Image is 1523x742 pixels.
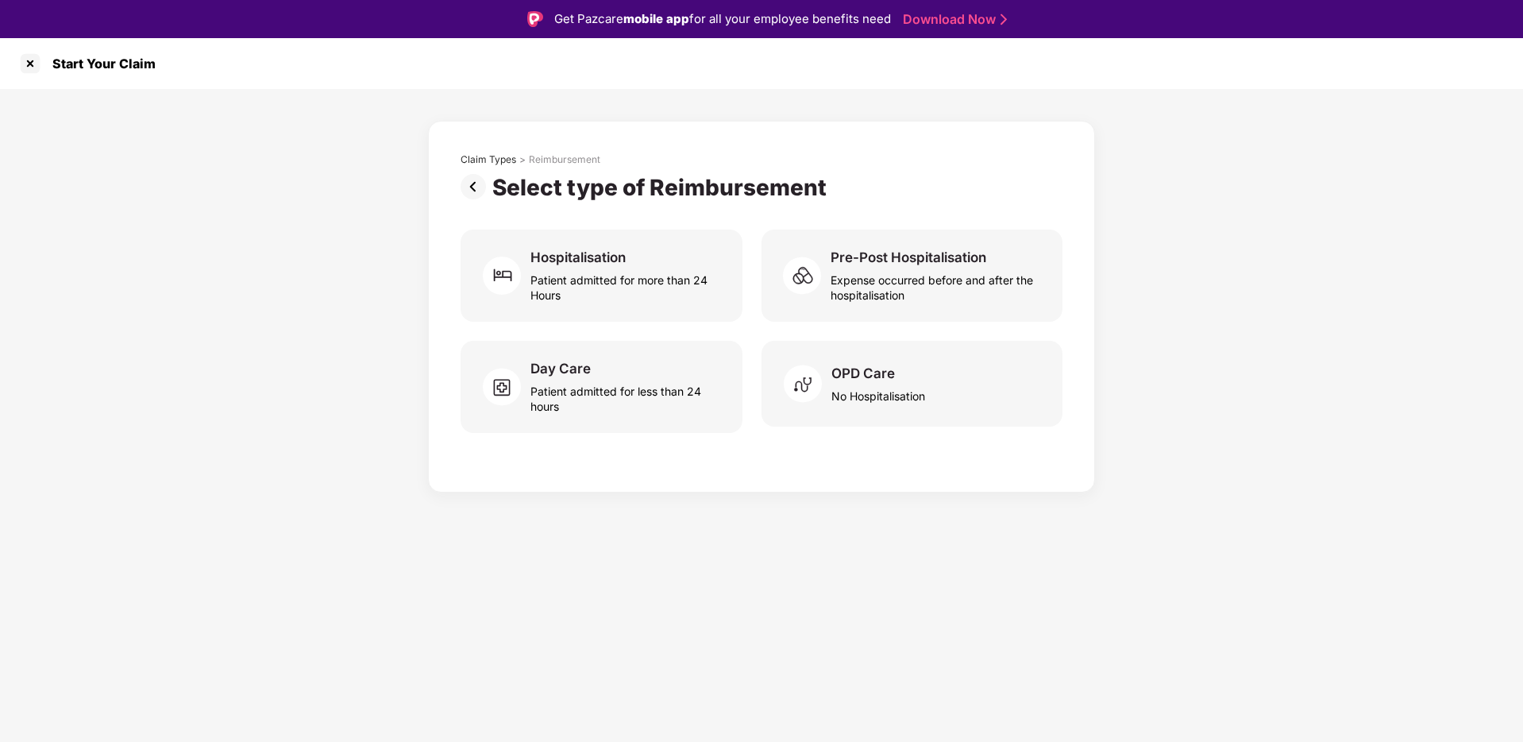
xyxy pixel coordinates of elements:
[783,252,831,300] img: svg+xml;base64,PHN2ZyB4bWxucz0iaHR0cDovL3d3dy53My5vcmcvMjAwMC9zdmciIHdpZHRoPSI2MCIgaGVpZ2h0PSI1OC...
[903,11,1002,28] a: Download Now
[831,266,1043,303] div: Expense occurred before and after the hospitalisation
[461,174,492,199] img: svg+xml;base64,PHN2ZyBpZD0iUHJldi0zMngzMiIgeG1sbnM9Imh0dHA6Ly93d3cudzMub3JnLzIwMDAvc3ZnIiB3aWR0aD...
[529,153,600,166] div: Reimbursement
[43,56,156,71] div: Start Your Claim
[461,153,516,166] div: Claim Types
[483,363,530,411] img: svg+xml;base64,PHN2ZyB4bWxucz0iaHR0cDovL3d3dy53My5vcmcvMjAwMC9zdmciIHdpZHRoPSI2MCIgaGVpZ2h0PSI1OC...
[530,249,626,266] div: Hospitalisation
[831,382,925,404] div: No Hospitalisation
[530,377,723,414] div: Patient admitted for less than 24 hours
[831,249,986,266] div: Pre-Post Hospitalisation
[1001,11,1007,28] img: Stroke
[483,252,530,300] img: svg+xml;base64,PHN2ZyB4bWxucz0iaHR0cDovL3d3dy53My5vcmcvMjAwMC9zdmciIHdpZHRoPSI2MCIgaGVpZ2h0PSI2MC...
[530,360,591,377] div: Day Care
[530,266,723,303] div: Patient admitted for more than 24 Hours
[784,360,831,408] img: svg+xml;base64,PHN2ZyB4bWxucz0iaHR0cDovL3d3dy53My5vcmcvMjAwMC9zdmciIHdpZHRoPSI2MCIgaGVpZ2h0PSI1OC...
[519,153,526,166] div: >
[527,11,543,27] img: Logo
[554,10,891,29] div: Get Pazcare for all your employee benefits need
[492,174,833,201] div: Select type of Reimbursement
[623,11,689,26] strong: mobile app
[831,365,895,382] div: OPD Care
